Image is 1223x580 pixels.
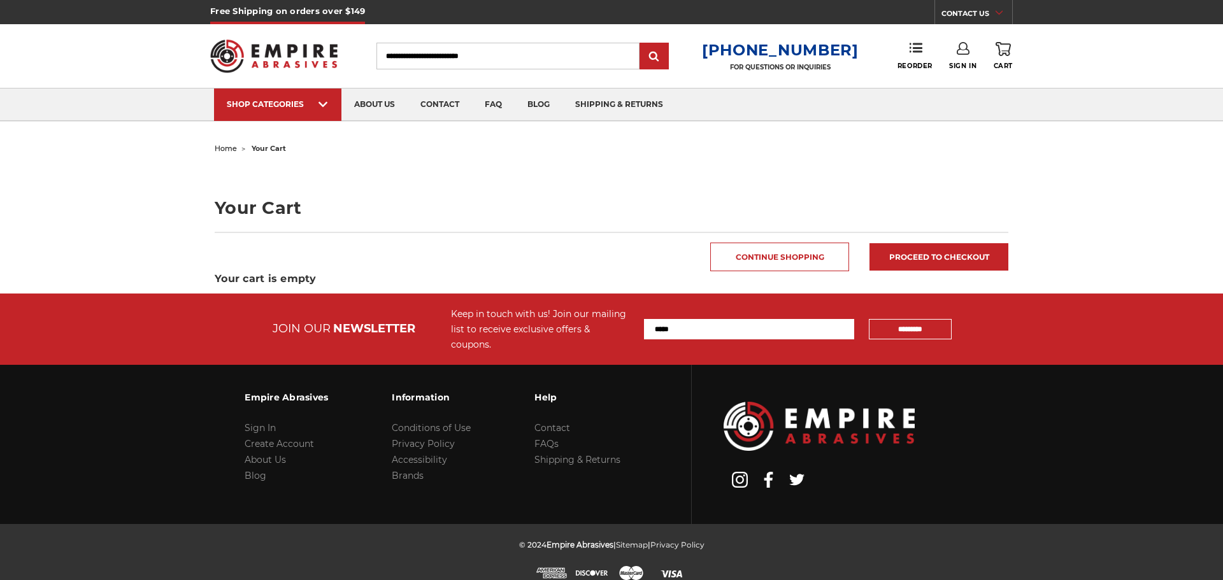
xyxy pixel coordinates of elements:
[392,438,455,449] a: Privacy Policy
[341,88,408,121] a: about us
[898,62,933,70] span: Reorder
[641,44,667,69] input: Submit
[650,540,704,549] a: Privacy Policy
[994,42,1013,70] a: Cart
[245,454,286,465] a: About Us
[515,88,562,121] a: blog
[215,271,1008,286] h3: Your cart is empty
[702,63,859,71] p: FOR QUESTIONS OR INQUIRIES
[252,144,286,153] span: your cart
[392,470,424,481] a: Brands
[245,438,314,449] a: Create Account
[547,540,613,549] span: Empire Abrasives
[710,243,849,271] a: Continue Shopping
[210,31,338,81] img: Empire Abrasives
[562,88,676,121] a: shipping & returns
[472,88,515,121] a: faq
[616,540,648,549] a: Sitemap
[451,306,631,352] div: Keep in touch with us! Join our mailing list to receive exclusive offers & coupons.
[333,322,415,336] span: NEWSLETTER
[949,62,976,70] span: Sign In
[392,384,471,411] h3: Information
[273,322,331,336] span: JOIN OUR
[941,6,1012,24] a: CONTACT US
[724,402,915,451] img: Empire Abrasives Logo Image
[534,454,620,465] a: Shipping & Returns
[702,41,859,59] a: [PHONE_NUMBER]
[245,470,266,481] a: Blog
[519,537,704,553] p: © 2024 | |
[534,422,570,434] a: Contact
[227,99,329,109] div: SHOP CATEGORIES
[534,438,559,449] a: FAQs
[534,384,620,411] h3: Help
[215,199,1008,216] h1: Your Cart
[245,384,328,411] h3: Empire Abrasives
[245,422,276,434] a: Sign In
[408,88,472,121] a: contact
[392,422,471,434] a: Conditions of Use
[994,62,1013,70] span: Cart
[215,144,237,153] a: home
[392,454,447,465] a: Accessibility
[869,243,1008,271] a: Proceed to checkout
[898,42,933,69] a: Reorder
